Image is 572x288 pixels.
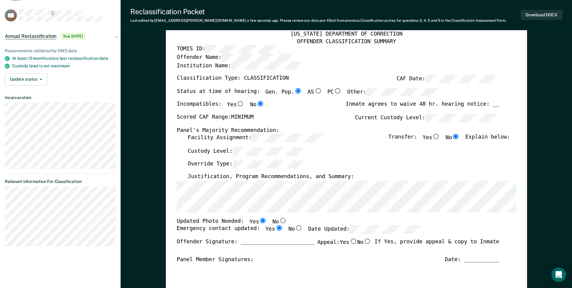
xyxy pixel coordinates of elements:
[347,88,440,96] label: Other:
[272,218,286,226] label: No
[388,134,510,147] div: Transfer: Explain below:
[288,226,302,234] label: No
[5,48,116,53] div: Requirements validated by OMS data
[445,134,460,142] label: No
[177,62,305,70] label: Institution Name:
[5,179,116,184] dt: Relevant Information For Classification
[236,101,244,107] input: Yes
[177,88,440,101] div: Status at time of hearing:
[177,226,424,239] div: Emergency contact updated:
[12,63,116,69] div: Custody level is not
[259,218,267,223] input: Yes
[231,62,305,70] input: Institution Name:
[177,53,295,62] label: Offender Name:
[221,53,295,62] input: Offender Name:
[177,75,289,83] label: Classification Type: CLASSIFICATION
[249,218,267,226] label: Yes
[366,88,440,96] input: Other:
[445,256,499,263] div: Date: ___________
[188,134,325,142] label: Facility Assignment:
[232,147,306,155] input: Custody Level:
[551,267,566,282] div: Open Intercom Messenger
[317,238,371,251] label: Appeal:
[177,127,499,134] div: Panel's Majority Recommendation:
[350,226,424,234] input: Date Updated:
[177,256,254,263] div: Panel Member Signatures:
[5,95,116,100] dt: Incarceration
[61,33,85,39] span: Due [DATE]
[5,33,56,39] span: Annual Reclassification
[425,75,499,83] input: CAF Date:
[397,75,499,83] label: CAF Date:
[130,18,506,23] div: Last edited by [EMAIL_ADDRESS][PERSON_NAME][DOMAIN_NAME] . Please review any data pre-filled from...
[227,101,245,109] label: Yes
[294,88,302,94] input: Gen. Pop.
[308,226,424,234] label: Date Updated:
[177,218,287,226] div: Updated Photo Needed:
[130,7,506,16] div: Reclassification Packet
[349,238,357,244] input: Yes
[205,45,279,53] input: TOMIS ID:
[5,73,47,85] button: Update status
[177,45,279,53] label: TOMIS ID:
[177,31,516,38] div: [US_STATE] DEPARTMENT OF CORRECTION
[265,226,283,234] label: Yes
[51,63,70,68] span: maximum
[327,88,341,96] label: PC
[334,88,342,94] input: PC
[295,226,302,231] input: No
[177,114,254,122] label: Scored CAF Range: MINIMUM
[250,101,264,109] label: No
[177,38,516,45] div: OFFENDER CLASSIFICATION SUMMARY
[363,238,371,244] input: No
[432,134,440,139] input: Yes
[188,174,354,181] label: Justification, Program Recommendations, and Summary:
[188,160,306,168] label: Override Type:
[452,134,460,139] input: No
[177,238,499,256] div: Offender Signature: _______________________ If Yes, provide appeal & copy to Inmate
[256,101,264,107] input: No
[232,160,306,168] input: Override Type:
[251,134,325,142] input: Facility Assignment:
[357,238,371,246] label: No
[265,88,302,96] label: Gen. Pop.
[12,56,116,61] div: At least 12 months since last reclassification
[247,18,278,23] span: a few seconds ago
[346,101,499,114] div: Inmate agrees to waive 48 hr. hearing notice: __
[425,114,499,122] input: Current Custody Level:
[188,147,306,155] label: Custody Level:
[279,218,286,223] input: No
[355,114,499,122] label: Current Custody Level:
[422,134,440,142] label: Yes
[314,88,322,94] input: AS
[308,88,322,96] label: AS
[177,101,264,114] div: Incompatibles:
[340,238,357,246] label: Yes
[521,10,562,20] button: Download DOCX
[275,226,283,231] input: Yes
[99,56,108,61] span: date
